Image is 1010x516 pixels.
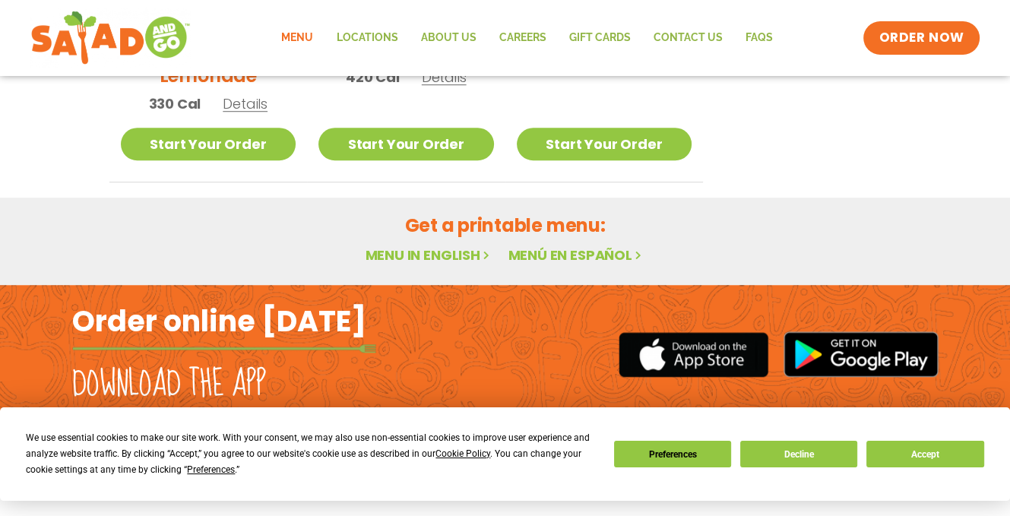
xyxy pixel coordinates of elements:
[619,330,768,379] img: appstore
[614,441,731,467] button: Preferences
[30,8,191,68] img: new-SAG-logo-768×292
[557,21,641,55] a: GIFT CARDS
[422,68,467,87] span: Details
[517,128,692,160] a: Start Your Order
[72,344,376,353] img: fork
[109,212,901,239] h2: Get a printable menu:
[149,93,201,114] span: 330 Cal
[879,29,964,47] span: ORDER NOW
[72,302,366,340] h2: Order online [DATE]
[740,441,857,467] button: Decline
[346,67,400,87] span: 420 Cal
[863,21,979,55] a: ORDER NOW
[487,21,557,55] a: Careers
[72,363,266,406] h2: Download the app
[270,21,784,55] nav: Menu
[784,331,939,377] img: google_play
[223,94,268,113] span: Details
[365,245,492,264] a: Menu in English
[187,464,235,475] span: Preferences
[325,21,409,55] a: Locations
[270,21,325,55] a: Menu
[733,21,784,55] a: FAQs
[121,128,296,160] a: Start Your Order
[866,441,983,467] button: Accept
[435,448,490,459] span: Cookie Policy
[641,21,733,55] a: Contact Us
[318,128,494,160] a: Start Your Order
[409,21,487,55] a: About Us
[26,430,595,478] div: We use essential cookies to make our site work. With your consent, we may also use non-essential ...
[508,245,644,264] a: Menú en español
